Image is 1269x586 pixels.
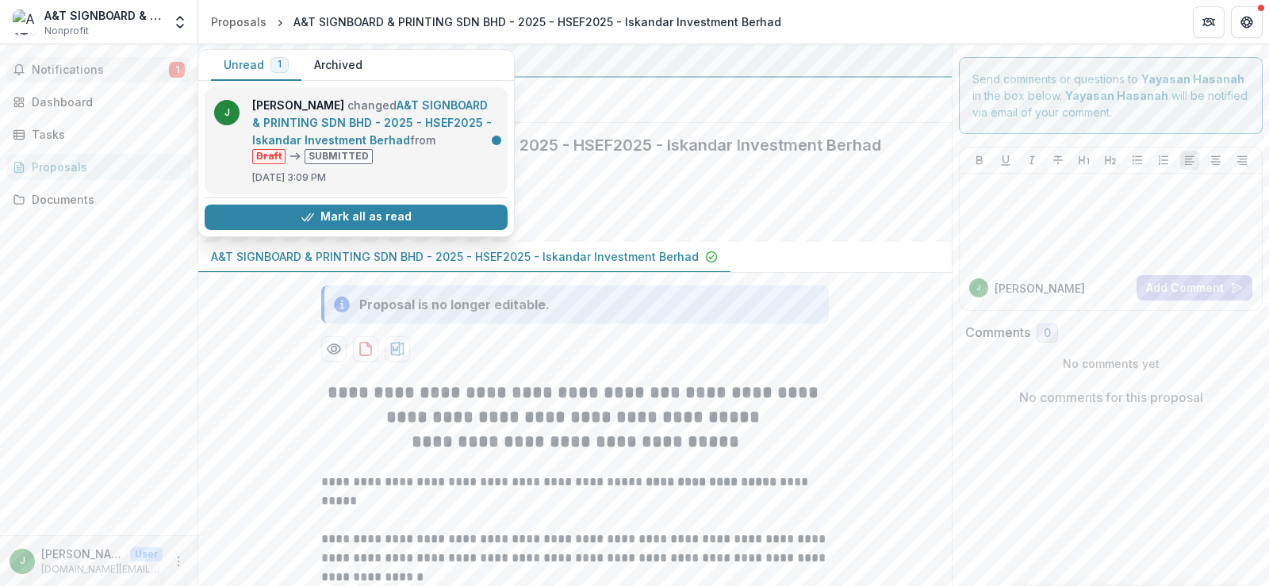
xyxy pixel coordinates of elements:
[1141,72,1244,86] strong: Yayasan Hasanah
[959,57,1263,134] div: Send comments or questions to in the box below. will be notified via email of your comment.
[353,336,378,362] button: download-proposal
[995,280,1085,297] p: [PERSON_NAME]
[32,63,169,77] span: Notifications
[32,159,178,175] div: Proposals
[1193,6,1225,38] button: Partners
[970,151,989,170] button: Bold
[211,13,266,30] div: Proposals
[1154,151,1173,170] button: Ordered List
[321,336,347,362] button: Preview 5060f310-4e48-43aa-88d9-1cfe6985efb4-0.pdf
[130,547,163,561] p: User
[205,205,508,230] button: Mark all as read
[301,50,375,81] button: Archived
[293,13,781,30] div: A&T SIGNBOARD & PRINTING SDN BHD - 2025 - HSEF2025 - Iskandar Investment Berhad
[976,284,981,292] div: James
[6,154,191,180] a: Proposals
[965,355,1256,372] p: No comments yet
[6,186,191,213] a: Documents
[359,295,550,314] div: Proposal is no longer editable.
[41,546,124,562] p: [PERSON_NAME]
[169,552,188,571] button: More
[44,7,163,24] div: A&T SIGNBOARD & PRINTING SDN BHD
[32,191,178,208] div: Documents
[1049,151,1068,170] button: Strike
[1137,275,1252,301] button: Add Comment
[6,57,191,82] button: Notifications1
[13,10,38,35] img: A&T SIGNBOARD & PRINTING SDN BHD
[1101,151,1120,170] button: Heading 2
[211,136,914,155] h2: A&T SIGNBOARD & PRINTING SDN BHD - 2025 - HSEF2025 - Iskandar Investment Berhad
[169,62,185,78] span: 1
[211,51,939,70] div: Yayasan Hasanah
[32,126,178,143] div: Tasks
[44,24,89,38] span: Nonprofit
[385,336,410,362] button: download-proposal
[1044,327,1051,340] span: 0
[1233,151,1252,170] button: Align Right
[252,98,492,147] a: A&T SIGNBOARD & PRINTING SDN BHD - 2025 - HSEF2025 - Iskandar Investment Berhad
[205,10,788,33] nav: breadcrumb
[1231,6,1263,38] button: Get Help
[1019,388,1203,407] p: No comments for this proposal
[211,248,699,265] p: A&T SIGNBOARD & PRINTING SDN BHD - 2025 - HSEF2025 - Iskandar Investment Berhad
[278,59,282,70] span: 1
[205,10,273,33] a: Proposals
[965,325,1030,340] h2: Comments
[20,556,25,566] div: James
[169,6,191,38] button: Open entity switcher
[6,121,191,147] a: Tasks
[211,50,301,81] button: Unread
[1065,89,1168,102] strong: Yayasan Hasanah
[41,562,163,576] p: [DOMAIN_NAME][EMAIL_ADDRESS][DOMAIN_NAME]
[996,151,1015,170] button: Underline
[1128,151,1147,170] button: Bullet List
[1206,151,1225,170] button: Align Center
[32,94,178,110] div: Dashboard
[1022,151,1041,170] button: Italicize
[1075,151,1094,170] button: Heading 1
[252,97,498,164] p: changed from
[6,89,191,115] a: Dashboard
[1180,151,1199,170] button: Align Left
